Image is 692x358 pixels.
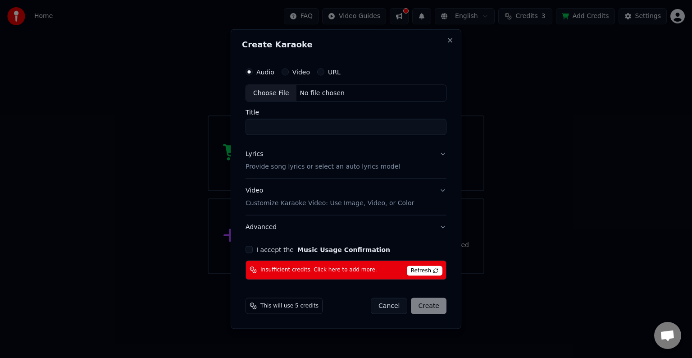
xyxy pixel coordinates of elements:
[260,266,377,274] span: Insufficient credits. Click here to add more.
[246,186,414,208] div: Video
[297,246,390,252] button: I accept the
[371,298,407,314] button: Cancel
[246,162,400,171] p: Provide song lyrics or select an auto lyrics model
[246,179,446,215] button: VideoCustomize Karaoke Video: Use Image, Video, or Color
[246,150,263,159] div: Lyrics
[292,69,310,75] label: Video
[246,142,446,179] button: LyricsProvide song lyrics or select an auto lyrics model
[256,69,274,75] label: Audio
[260,302,319,309] span: This will use 5 credits
[246,85,296,101] div: Choose File
[328,69,341,75] label: URL
[256,246,390,252] label: I accept the
[246,109,446,115] label: Title
[296,89,348,98] div: No file chosen
[246,198,414,207] p: Customize Karaoke Video: Use Image, Video, or Color
[242,41,450,49] h2: Create Karaoke
[246,215,446,239] button: Advanced
[407,266,442,275] span: Refresh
